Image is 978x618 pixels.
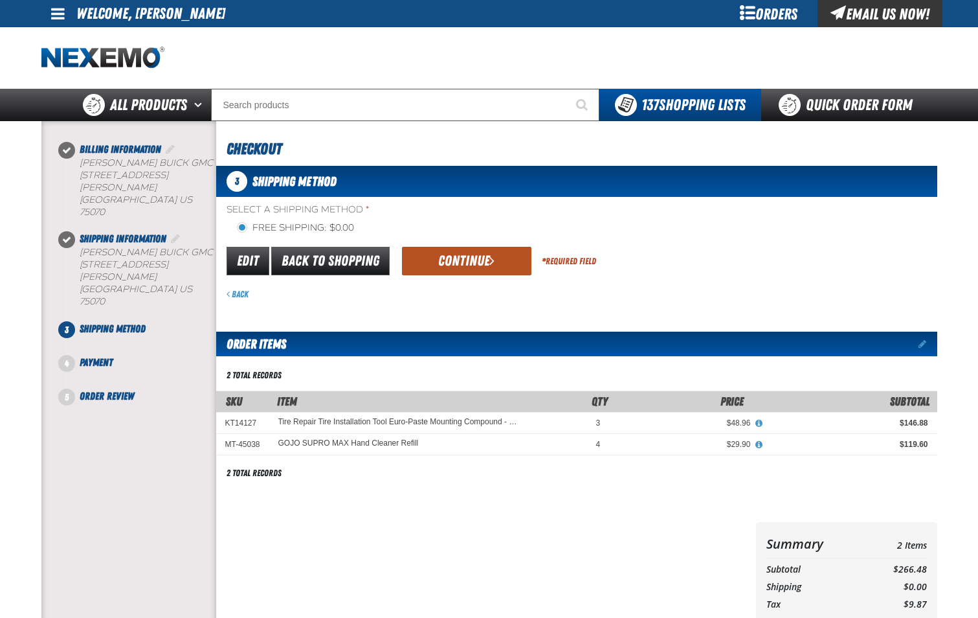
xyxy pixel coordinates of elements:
li: Billing Information. Step 1 of 5. Completed [67,142,216,231]
span: 3 [227,171,247,192]
div: $119.60 [768,439,928,450]
a: Edit items [918,339,937,349]
span: Select a Shipping Method [227,204,937,216]
span: US [179,194,192,205]
span: Shopping Lists [641,96,746,114]
a: GOJO SUPRO MAX Hand Cleaner Refill [278,439,419,448]
button: You have 137 Shopping Lists. Open to view details [599,89,761,121]
span: Shipping Information [80,233,166,245]
a: Edit [227,247,269,275]
span: Subtotal [890,395,929,408]
bdo: 75070 [80,296,105,307]
span: [PERSON_NAME] Buick GMC [80,247,213,258]
li: Shipping Method. Step 3 of 5. Not Completed [67,321,216,355]
span: 4 [596,440,601,449]
input: Free Shipping: $0.00 [237,222,247,233]
span: Billing Information [80,143,161,155]
th: Summary [766,532,859,555]
div: 2 total records [227,369,282,382]
td: 2 Items [858,532,926,555]
label: Free Shipping: $0.00 [237,222,354,235]
span: All Products [110,93,187,117]
span: Checkout [227,140,282,158]
span: [PERSON_NAME] [80,271,157,282]
button: Continue [402,247,531,275]
button: Open All Products pages [190,89,211,121]
span: [PERSON_NAME] [80,182,157,193]
a: Quick Order Form [761,89,937,121]
nav: Checkout steps. Current step is Shipping Method. Step 3 of 5 [57,142,216,404]
td: MT-45038 [216,434,269,455]
div: $48.96 [618,418,750,428]
a: Tire Repair Tire Installation Tool Euro-Paste Mounting Compound - 11 Lb. Tub (Sold Individually) [278,418,519,427]
span: [STREET_ADDRESS] [80,170,168,181]
td: $266.48 [858,561,926,578]
td: $0.00 [858,578,926,596]
a: Back to Shopping [271,247,390,275]
a: Edit Billing Information [164,143,177,155]
a: Back [227,289,249,299]
span: Item [277,395,297,408]
input: Search [211,89,599,121]
span: Payment [80,356,113,369]
td: $9.87 [858,596,926,613]
button: View All Prices for GOJO SUPRO MAX Hand Cleaner Refill [750,439,767,451]
span: 4 [58,355,75,372]
span: Price [720,395,744,408]
span: Shipping Method [80,323,146,335]
bdo: 75070 [80,207,105,218]
td: KT14127 [216,412,269,433]
span: [GEOGRAPHIC_DATA] [80,284,177,295]
span: 3 [58,321,75,338]
div: $146.88 [768,418,928,428]
span: 3 [596,418,601,428]
span: 5 [58,389,75,406]
li: Payment. Step 4 of 5. Not Completed [67,355,216,389]
th: Shipping [766,578,859,596]
span: US [179,284,192,295]
span: Order Review [80,390,134,402]
span: [PERSON_NAME] Buick GMC [80,157,213,168]
span: [GEOGRAPHIC_DATA] [80,194,177,205]
div: Required Field [542,255,596,268]
span: Shipping Method [252,174,337,189]
button: Start Searching [567,89,599,121]
div: $29.90 [618,439,750,450]
h2: Order Items [216,332,286,356]
strong: 137 [641,96,659,114]
a: Edit Shipping Information [169,233,182,245]
span: [STREET_ADDRESS] [80,259,168,270]
li: Order Review. Step 5 of 5. Not Completed [67,389,216,404]
a: Home [41,47,164,69]
th: Tax [766,596,859,613]
a: SKU [226,395,242,408]
button: View All Prices for Tire Repair Tire Installation Tool Euro-Paste Mounting Compound - 11 Lb. Tub ... [750,418,767,429]
img: Nexemo logo [41,47,164,69]
span: Qty [592,395,608,408]
li: Shipping Information. Step 2 of 5. Completed [67,231,216,321]
th: Subtotal [766,561,859,578]
div: 2 total records [227,467,282,479]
